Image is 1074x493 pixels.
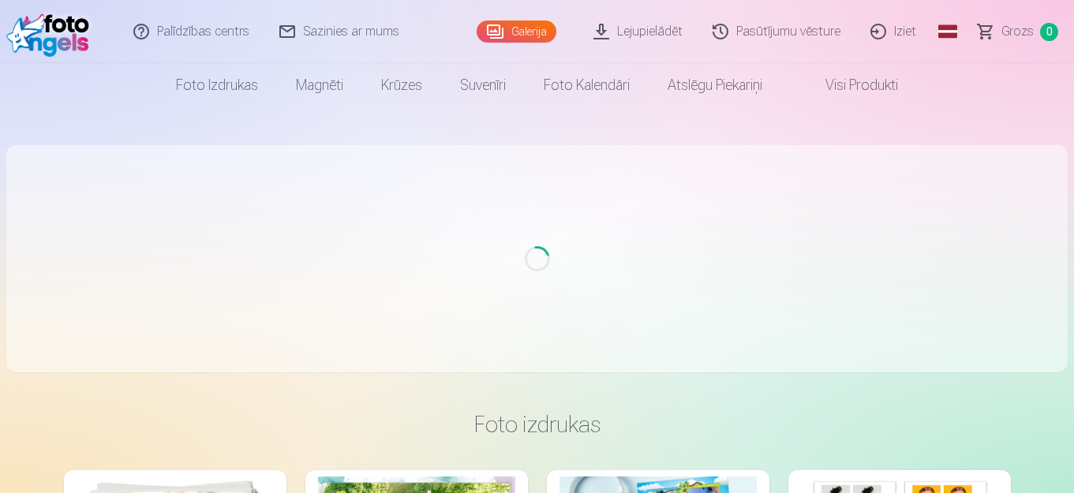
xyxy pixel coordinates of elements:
a: Visi produkti [781,63,917,107]
span: Grozs [1001,22,1034,41]
a: Atslēgu piekariņi [649,63,781,107]
h3: Foto izdrukas [77,410,998,439]
a: Magnēti [277,63,362,107]
img: /fa1 [6,6,97,57]
span: 0 [1040,23,1058,41]
a: Foto kalendāri [525,63,649,107]
a: Galerija [477,21,556,43]
a: Suvenīri [441,63,525,107]
a: Krūzes [362,63,441,107]
a: Foto izdrukas [157,63,277,107]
